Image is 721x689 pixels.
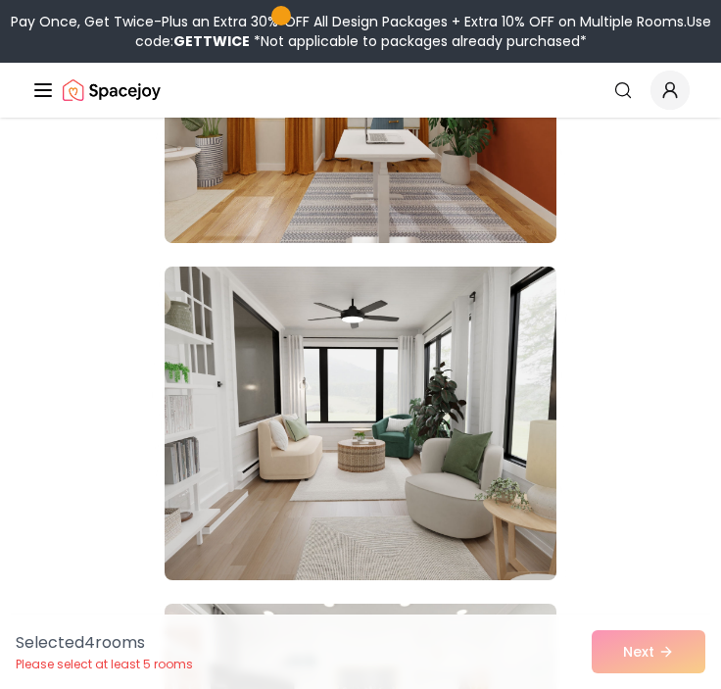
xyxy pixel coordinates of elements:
div: Pay Once, Get Twice-Plus an Extra 30% OFF All Design Packages + Extra 10% OFF on Multiple Rooms. [8,12,713,51]
p: Selected 4 room s [16,631,193,655]
span: Use code: [135,12,711,51]
b: GETTWICE [173,31,250,51]
a: Spacejoy [63,71,161,110]
nav: Global [31,63,690,118]
span: *Not applicable to packages already purchased* [250,31,587,51]
img: Room room-78 [165,267,556,580]
img: Spacejoy Logo [63,71,161,110]
p: Please select at least 5 rooms [16,657,193,672]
